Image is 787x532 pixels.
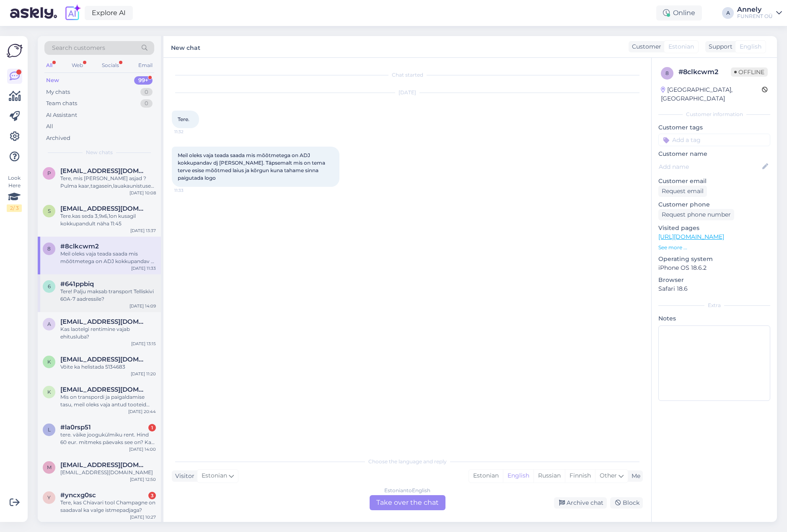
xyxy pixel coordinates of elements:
[656,5,702,21] div: Online
[658,255,770,263] p: Operating system
[129,190,156,196] div: [DATE] 10:08
[140,88,153,96] div: 0
[48,208,51,214] span: s
[131,265,156,271] div: [DATE] 11:33
[46,111,77,119] div: AI Assistant
[129,303,156,309] div: [DATE] 14:09
[60,167,148,175] span: palopsonkaidi@gmail.com
[668,42,694,51] span: Estonian
[7,43,23,59] img: Askly Logo
[128,408,156,415] div: [DATE] 20:44
[85,6,133,20] a: Explore AI
[658,314,770,323] p: Notes
[148,424,156,431] div: 1
[60,431,156,446] div: tere. väike joogukülmiku rent. Hind 60 eur. mitmeks päevaks see on? Kas 60 eurot päevas?
[658,244,770,251] p: See more ...
[47,245,51,252] span: 8
[384,487,430,494] div: Estonian to English
[737,6,773,13] div: Annely
[60,363,156,371] div: Võite ka helistada 5134683
[659,162,761,171] input: Add name
[60,491,96,499] span: #yncxg0sc
[737,6,782,20] a: AnnelyFUNRENT OÜ
[148,492,156,499] div: 3
[610,497,643,509] div: Block
[202,471,227,480] span: Estonian
[60,205,148,212] span: soomea@hot.ee
[47,321,51,327] span: a
[629,42,661,51] div: Customer
[658,150,770,158] p: Customer name
[47,494,51,501] span: y
[60,356,148,363] span: kapteni.talu@gmail.com
[172,89,643,96] div: [DATE]
[131,341,156,347] div: [DATE] 13:15
[47,170,51,176] span: p
[60,424,91,431] span: #la0rsp51
[658,111,770,118] div: Customer information
[130,227,156,234] div: [DATE] 13:37
[658,263,770,272] p: iPhone OS 18.6.2
[370,495,445,510] div: Take over the chat
[172,458,643,465] div: Choose the language and reply
[47,359,51,365] span: k
[678,67,731,77] div: # 8clkcwm2
[137,60,154,71] div: Email
[469,470,503,482] div: Estonian
[60,280,94,288] span: #641ppbiq
[130,476,156,483] div: [DATE] 12:50
[705,42,733,51] div: Support
[44,60,54,71] div: All
[48,283,51,289] span: 6
[658,224,770,232] p: Visited pages
[60,499,156,514] div: Tere, kas Chiavari tool Champagne on saadaval ka valge istmepadjaga?
[46,134,70,142] div: Archived
[737,13,773,20] div: FUNRENT OÜ
[52,44,105,52] span: Search customers
[46,76,59,85] div: New
[60,325,156,341] div: Kas laotelgi rentimine vajab ehitusluba?
[740,42,761,51] span: English
[64,4,81,22] img: explore-ai
[131,371,156,377] div: [DATE] 11:20
[60,318,148,325] span: aina@ecofertis.eu
[174,187,206,194] span: 11:33
[46,122,53,131] div: All
[171,41,200,52] label: New chat
[60,469,156,476] div: [EMAIL_ADDRESS][DOMAIN_NAME]
[60,461,148,469] span: meriliis.raidma@spatallinn.ee
[174,129,206,135] span: 11:32
[47,464,52,470] span: m
[658,123,770,132] p: Customer tags
[565,470,595,482] div: Finnish
[60,243,99,250] span: #8clkcwm2
[658,177,770,186] p: Customer email
[140,99,153,108] div: 0
[86,149,113,156] span: New chats
[658,276,770,284] p: Browser
[7,174,22,212] div: Look Here
[554,497,607,509] div: Archive chat
[661,85,762,103] div: [GEOGRAPHIC_DATA], [GEOGRAPHIC_DATA]
[60,250,156,265] div: Meil oleks vaja teada saada mis mõõtmetega on ADJ kokkupandav dj [PERSON_NAME]. Täpsemalt mis on ...
[60,393,156,408] div: Mis on transpordi ja paigaldamise tasu, meil oleks vaja antud tooteid 25.10 Anija mõisa, kell 10:00
[658,233,724,240] a: [URL][DOMAIN_NAME]
[48,426,51,433] span: l
[60,175,156,190] div: Tere, mis [PERSON_NAME] asjad ? Pulma kaar,tagasein,lauakaunistused jne , ei leia [DEMOGRAPHIC_DATA]
[658,302,770,309] div: Extra
[731,67,768,77] span: Offline
[60,386,148,393] span: kailikann90@gmail.com
[178,116,189,122] span: Tere.
[178,152,326,181] span: Meil oleks vaja teada saada mis mõõtmetega on ADJ kokkupandav dj [PERSON_NAME]. Täpsemalt mis on ...
[70,60,85,71] div: Web
[533,470,565,482] div: Russian
[658,186,707,197] div: Request email
[134,76,153,85] div: 99+
[46,88,70,96] div: My chats
[7,204,22,212] div: 2 / 3
[47,389,51,395] span: k
[60,212,156,227] div: Tere.kas seda 3,9x6,1on kusagil kokkupandult näha 11:45
[46,99,77,108] div: Team chats
[665,70,669,76] span: 8
[172,71,643,79] div: Chat started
